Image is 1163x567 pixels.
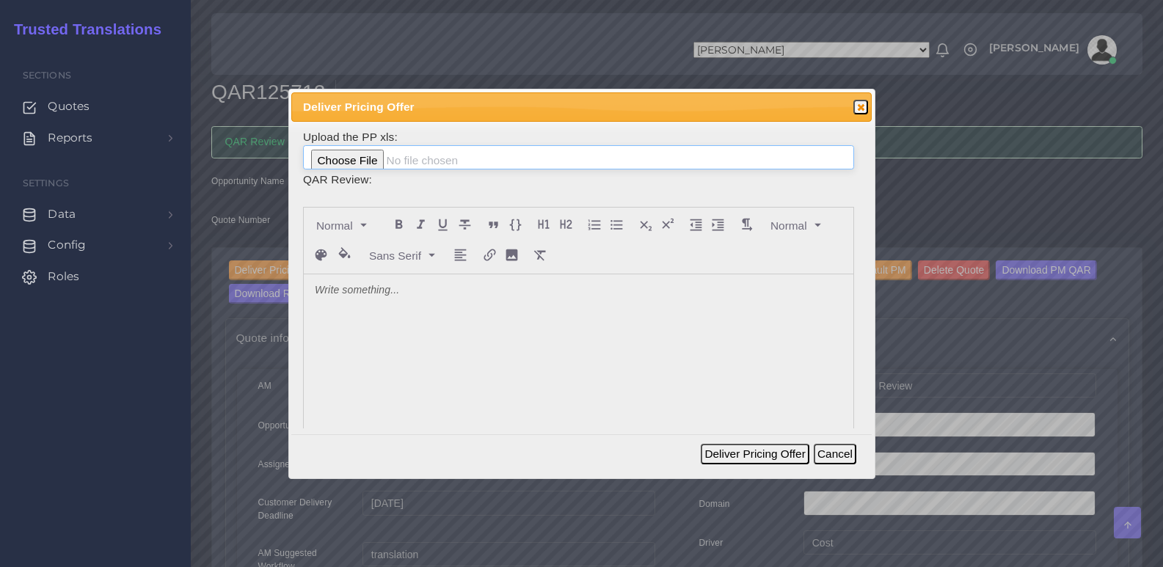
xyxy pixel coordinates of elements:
span: Config [48,237,86,253]
h2: Trusted Translations [4,21,161,38]
button: Close [853,100,868,114]
span: Data [48,206,76,222]
span: Settings [23,178,69,189]
span: Reports [48,130,92,146]
button: Deliver Pricing Offer [701,444,809,464]
td: Upload the PP xls: [302,128,855,171]
span: Quotes [48,98,90,114]
span: Roles [48,268,79,285]
a: Config [11,230,180,260]
a: Roles [11,261,180,292]
a: Reports [11,122,180,153]
button: Cancel [814,444,856,464]
td: QAR Review: [302,170,855,189]
a: Trusted Translations [4,18,161,42]
span: Deliver Pricing Offer [303,98,804,115]
span: Sections [23,70,71,81]
a: Quotes [11,91,180,122]
a: Data [11,199,180,230]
